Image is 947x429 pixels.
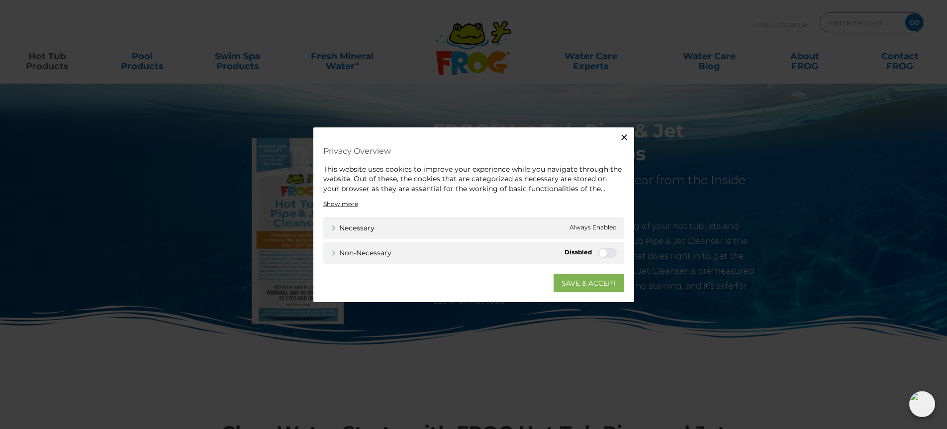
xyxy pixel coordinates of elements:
a: Non-necessary [331,248,391,258]
img: openIcon [909,391,935,417]
span: Always Enabled [569,223,617,233]
div: This website uses cookies to improve your experience while you navigate through the website. Out ... [323,164,624,194]
a: Necessary [331,223,375,233]
a: SAVE & ACCEPT [554,274,624,292]
h4: Privacy Overview [323,142,624,159]
a: Show more [323,200,358,209]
